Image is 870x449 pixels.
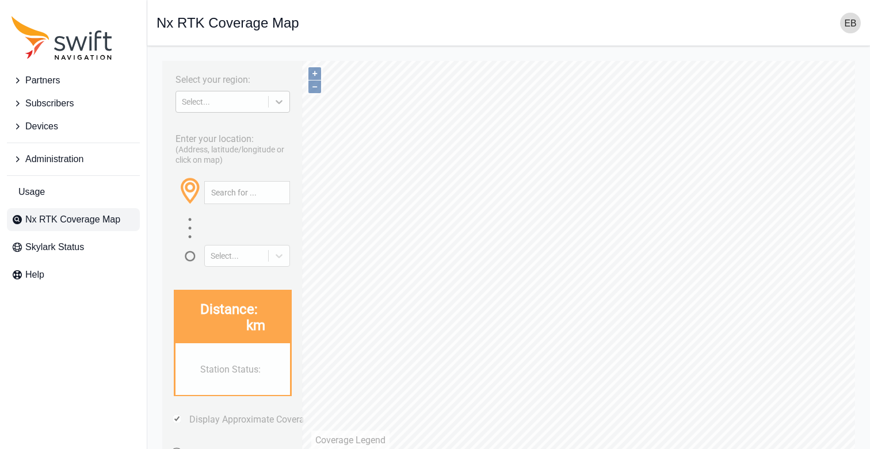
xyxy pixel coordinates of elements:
h1: Nx RTK Coverage Map [157,16,299,30]
span: Usage [18,185,45,199]
button: Partners [7,69,140,92]
a: Help [7,263,140,286]
span: Administration [25,152,83,166]
span: Devices [25,120,58,133]
span: Nx RTK Coverage Map [25,213,120,227]
button: Subscribers [7,92,140,115]
div: 55km [159,412,229,429]
div: Coverage Legend [159,379,229,390]
span: Partners [25,74,60,87]
button: Administration [7,148,140,171]
span: Help [25,268,44,282]
button: Devices [7,115,140,138]
span: Subscribers [25,97,74,110]
img: user photo [840,13,861,33]
a: Skylark Status [7,236,140,259]
a: Nx RTK Coverage Map [7,208,140,231]
div: 70km [159,430,229,447]
div: 40km [159,394,229,411]
a: Usage [7,181,140,204]
span: Skylark Status [25,240,84,254]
